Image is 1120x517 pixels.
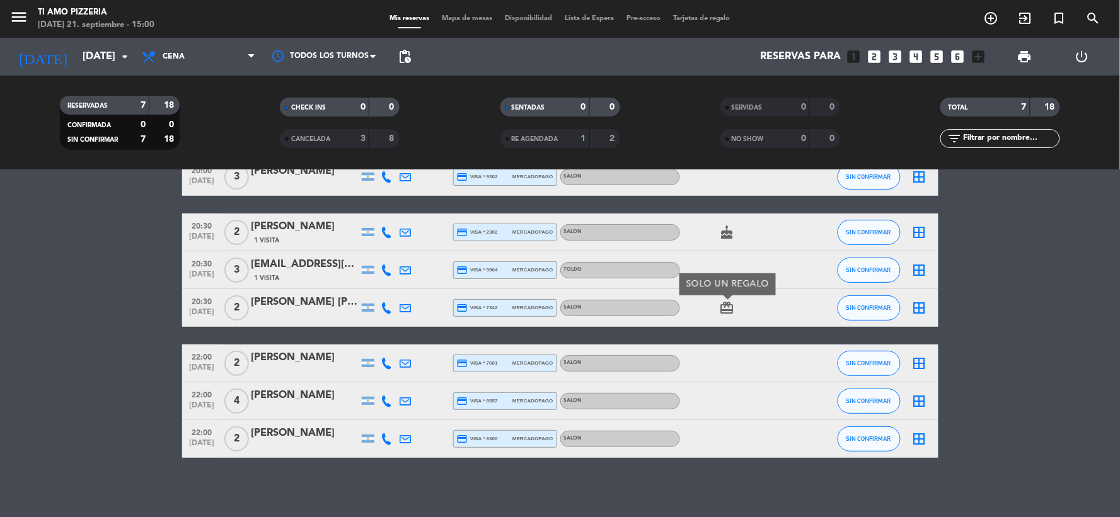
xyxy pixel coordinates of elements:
[846,397,891,404] span: SIN CONFIRMAR
[512,105,545,111] span: SENTADAS
[457,433,468,445] i: credit_card
[912,263,927,278] i: border_all
[720,225,735,240] i: cake
[1052,11,1067,26] i: turned_in_not
[187,439,218,453] span: [DATE]
[829,103,837,111] strong: 0
[67,137,118,143] span: SIN CONFIRMAR
[867,48,883,65] i: looks_two
[564,398,582,403] span: SALON
[383,15,436,22] span: Mis reservas
[499,15,558,22] span: Disponibilidad
[912,300,927,315] i: border_all
[564,360,582,365] span: SALON
[255,236,280,246] span: 1 Visita
[436,15,499,22] span: Mapa de mesas
[187,308,218,322] span: [DATE]
[801,134,806,143] strong: 0
[950,48,966,65] i: looks_6
[846,266,891,273] span: SIN CONFIRMAR
[1074,49,1089,64] i: power_settings_new
[1086,11,1101,26] i: search
[9,8,28,26] i: menu
[512,266,553,274] span: mercadopago
[457,227,468,238] i: credit_card
[187,270,218,285] span: [DATE]
[1053,38,1111,76] div: LOG OUT
[224,220,249,245] span: 2
[564,267,582,272] span: TOLDO
[187,401,218,416] span: [DATE]
[67,103,108,109] span: RESERVADAS
[457,227,498,238] span: visa * 2302
[457,302,468,314] i: credit_card
[224,295,249,321] span: 2
[9,43,76,71] i: [DATE]
[1017,49,1032,64] span: print
[984,11,999,26] i: add_circle_outline
[141,135,146,144] strong: 7
[912,225,927,240] i: border_all
[38,6,154,19] div: TI AMO PIZZERIA
[224,164,249,190] span: 3
[846,304,891,311] span: SIN CONFIRMAR
[564,229,582,234] span: SALON
[163,52,185,61] span: Cena
[187,387,218,401] span: 22:00
[512,173,553,181] span: mercadopago
[512,359,553,367] span: mercadopago
[397,49,412,64] span: pending_actions
[457,358,468,369] i: credit_card
[251,387,359,404] div: [PERSON_NAME]
[846,48,862,65] i: looks_one
[187,162,218,177] span: 20:00
[846,435,891,442] span: SIN CONFIRMAR
[141,120,146,129] strong: 0
[564,436,582,441] span: SALON
[251,163,359,179] div: [PERSON_NAME]
[908,48,925,65] i: looks_4
[564,305,582,310] span: SALON
[846,229,891,236] span: SIN CONFIRMAR
[581,103,586,111] strong: 0
[187,424,218,439] span: 22:00
[512,304,553,312] span: mercadopago
[838,258,901,283] button: SIN CONFIRMAR
[457,171,498,183] span: visa * 9302
[838,426,901,452] button: SIN CONFIRMAR
[512,228,553,236] span: mercadopago
[224,351,249,376] span: 2
[801,103,806,111] strong: 0
[558,15,620,22] span: Lista de Espera
[732,136,764,142] span: NO SHOW
[251,294,359,310] div: [PERSON_NAME] [PERSON_NAME]
[67,122,111,128] span: CONFIRMADA
[846,173,891,180] span: SIN CONFIRMAR
[512,397,553,405] span: mercadopago
[912,169,927,185] i: border_all
[679,273,776,295] div: SOLO UN REGALO
[117,49,132,64] i: arrow_drop_down
[187,256,218,270] span: 20:30
[457,302,498,314] span: visa * 7342
[929,48,945,65] i: looks_5
[761,51,841,63] span: Reservas para
[390,134,397,143] strong: 8
[251,219,359,235] div: [PERSON_NAME]
[251,425,359,441] div: [PERSON_NAME]
[187,177,218,191] span: [DATE]
[912,356,927,371] i: border_all
[971,48,987,65] i: add_box
[512,136,558,142] span: RE AGENDADA
[564,174,582,179] span: SALON
[164,135,176,144] strong: 18
[838,220,901,245] button: SIN CONFIRMAR
[457,433,498,445] span: visa * 6300
[457,395,498,407] span: visa * 8557
[732,105,763,111] span: SERVIDAS
[838,164,901,190] button: SIN CONFIRMAR
[720,300,735,315] i: card_giftcard
[667,15,737,22] span: Tarjetas de regalo
[224,426,249,452] span: 2
[9,8,28,31] button: menu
